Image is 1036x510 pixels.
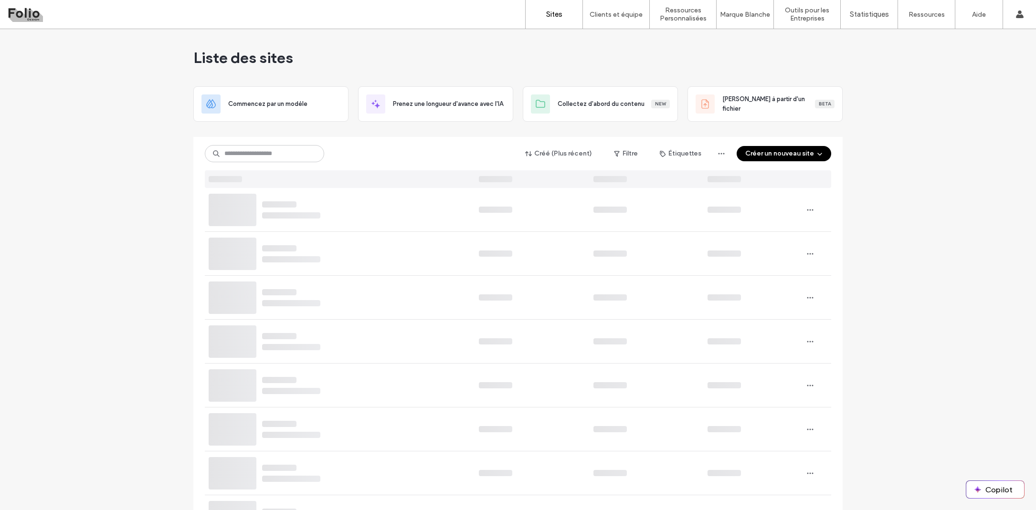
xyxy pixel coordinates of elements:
button: Créé (Plus récent) [517,146,601,161]
div: New [651,100,670,108]
span: Commencez par un modèle [228,99,307,109]
span: Collectez d'abord du contenu [558,99,645,109]
button: Créer un nouveau site [737,146,831,161]
button: Filtre [604,146,647,161]
label: Ressources [909,10,945,19]
label: Marque Blanche [720,10,770,19]
label: Ressources Personnalisées [650,6,716,22]
span: Liste des sites [193,48,293,67]
label: Aide [972,10,986,19]
span: Prenez une longueur d'avance avec l'IA [393,99,503,109]
label: Outils pour les Entreprises [774,6,840,22]
div: Commencez par un modèle [193,86,349,122]
button: Copilot [966,481,1024,498]
div: Prenez une longueur d'avance avec l'IA [358,86,513,122]
span: [PERSON_NAME] à partir d'un fichier [722,94,815,114]
div: Collectez d'abord du contenuNew [523,86,678,122]
label: Clients et équipe [590,10,643,19]
div: [PERSON_NAME] à partir d'un fichierBeta [687,86,843,122]
label: Statistiques [850,10,889,19]
label: Sites [546,10,562,19]
div: Beta [815,100,835,108]
button: Étiquettes [651,146,710,161]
